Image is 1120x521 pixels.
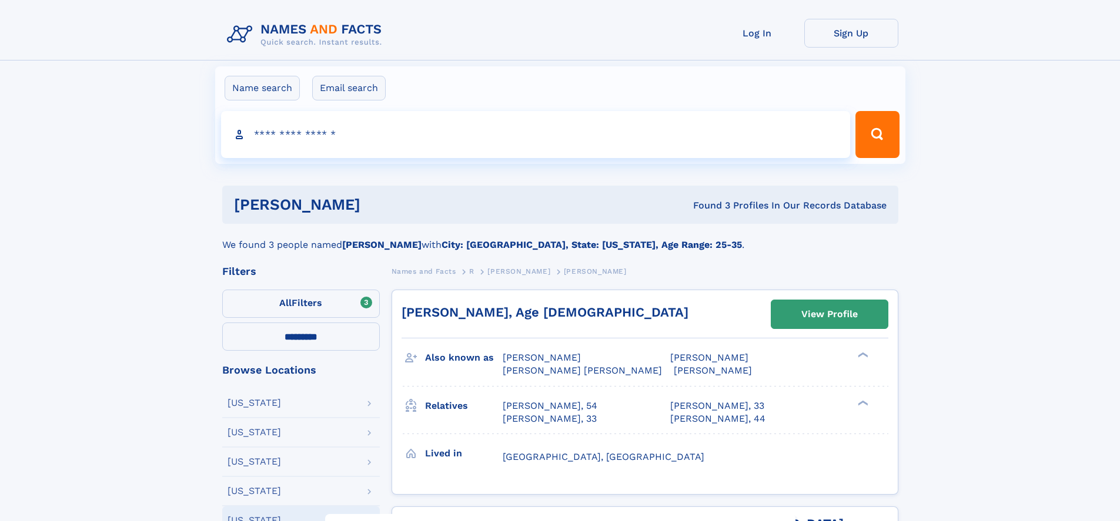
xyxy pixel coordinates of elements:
[674,365,752,376] span: [PERSON_NAME]
[228,486,281,496] div: [US_STATE]
[392,264,456,278] a: Names and Facts
[710,19,804,48] a: Log In
[503,399,597,412] a: [PERSON_NAME], 54
[279,297,292,308] span: All
[804,19,898,48] a: Sign Up
[855,399,869,406] div: ❯
[801,301,858,328] div: View Profile
[234,197,527,212] h1: [PERSON_NAME]
[222,365,380,375] div: Browse Locations
[402,305,688,320] a: [PERSON_NAME], Age [DEMOGRAPHIC_DATA]
[469,264,474,278] a: R
[425,348,503,368] h3: Also known as
[222,224,898,252] div: We found 3 people named with .
[564,267,627,275] span: [PERSON_NAME]
[771,300,888,328] a: View Profile
[503,412,597,425] a: [PERSON_NAME], 33
[228,398,281,408] div: [US_STATE]
[228,428,281,437] div: [US_STATE]
[503,352,581,363] span: [PERSON_NAME]
[222,19,392,51] img: Logo Names and Facts
[425,443,503,463] h3: Lived in
[342,239,422,250] b: [PERSON_NAME]
[225,76,300,100] label: Name search
[469,267,474,275] span: R
[670,412,765,425] a: [PERSON_NAME], 44
[487,264,550,278] a: [PERSON_NAME]
[670,399,764,412] a: [PERSON_NAME], 33
[222,290,380,318] label: Filters
[503,451,704,462] span: [GEOGRAPHIC_DATA], [GEOGRAPHIC_DATA]
[228,457,281,466] div: [US_STATE]
[503,365,662,376] span: [PERSON_NAME] [PERSON_NAME]
[221,111,851,158] input: search input
[855,351,869,359] div: ❯
[487,267,550,275] span: [PERSON_NAME]
[670,352,748,363] span: [PERSON_NAME]
[222,266,380,277] div: Filters
[527,199,887,212] div: Found 3 Profiles In Our Records Database
[442,239,742,250] b: City: [GEOGRAPHIC_DATA], State: [US_STATE], Age Range: 25-35
[312,76,386,100] label: Email search
[425,396,503,416] h3: Relatives
[855,111,899,158] button: Search Button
